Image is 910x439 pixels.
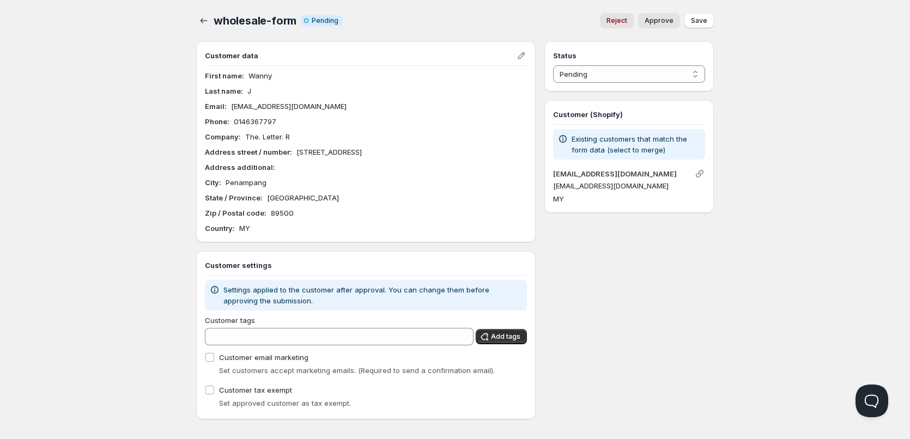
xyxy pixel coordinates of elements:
span: Save [691,16,707,25]
b: Company : [205,132,241,141]
p: [GEOGRAPHIC_DATA] [267,192,339,203]
span: MY [553,194,564,203]
span: Customer email marketing [219,353,308,362]
b: Country : [205,224,235,233]
b: Last name : [205,87,243,95]
h3: Status [553,50,705,61]
p: Existing customers that match the form data (select to merge) [572,133,701,155]
p: [STREET_ADDRESS] [296,147,362,157]
a: [EMAIL_ADDRESS][DOMAIN_NAME] [553,169,677,178]
p: The. Letter. R [245,131,290,142]
p: 89500 [271,208,294,218]
b: Address additional : [205,163,275,172]
span: Set approved customer as tax exempt. [219,399,351,407]
span: Add tags [491,332,520,341]
span: Customer tax exempt [219,386,292,394]
h3: Customer data [205,50,516,61]
p: Penampang [226,177,266,188]
b: Phone : [205,117,229,126]
span: Approve [645,16,674,25]
p: [EMAIL_ADDRESS][DOMAIN_NAME] [231,101,347,112]
p: Settings applied to the customer after approval. You can change them before approving the submiss... [223,284,523,306]
p: Wanny [248,70,272,81]
button: Save [684,13,714,28]
button: Edit [514,48,529,63]
b: Email : [205,102,227,111]
button: Link [692,166,707,181]
button: Approve [638,13,680,28]
p: [EMAIL_ADDRESS][DOMAIN_NAME] [553,180,705,191]
iframe: Help Scout Beacon - Open [856,385,888,417]
b: Address street / number : [205,148,292,156]
b: State / Province : [205,193,263,202]
p: 0146367797 [234,116,276,127]
b: First name : [205,71,244,80]
h3: Customer settings [205,260,527,271]
span: wholesale-form [214,14,296,27]
span: Reject [606,16,627,25]
span: Pending [312,16,338,25]
b: Zip / Postal code : [205,209,266,217]
p: J [247,86,251,96]
span: Set customers accept marketing emails. (Required to send a confirmation email). [219,366,495,375]
button: Add tags [476,329,527,344]
span: Customer tags [205,316,255,325]
b: City : [205,178,221,187]
button: Reject [600,13,634,28]
p: MY [239,223,250,234]
h3: Customer (Shopify) [553,109,705,120]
